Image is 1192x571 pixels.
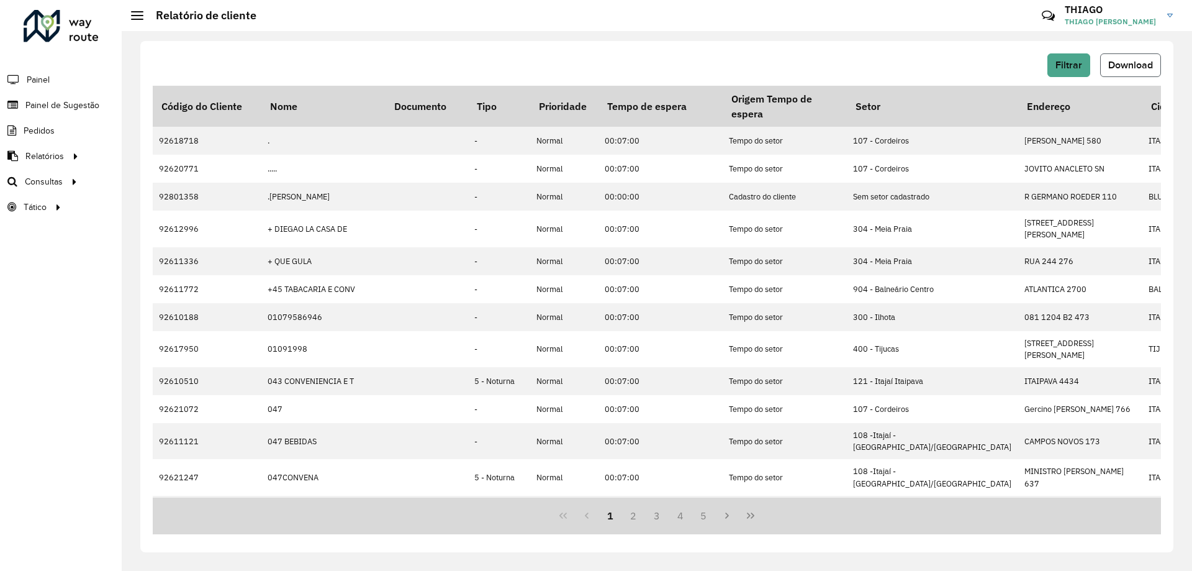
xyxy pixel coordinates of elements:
td: 92621072 [153,395,261,423]
td: 92618718 [153,127,261,155]
td: 00:07:00 [598,331,723,367]
td: 107 - Cordeiros [847,155,1018,183]
td: [STREET_ADDRESS][PERSON_NAME] [1018,496,1142,532]
td: + QUE GULA [261,247,386,275]
td: Normal [530,459,598,495]
td: Tempo do setor [723,275,847,303]
td: Tempo do setor [723,303,847,331]
td: Normal [530,275,598,303]
span: Tático [24,201,47,214]
td: [STREET_ADDRESS][PERSON_NAME] [1018,211,1142,247]
td: 06041989 [261,496,386,532]
td: Normal [530,303,598,331]
button: 2 [621,504,645,528]
td: Tempo do setor [723,423,847,459]
td: - [468,395,530,423]
td: 00:07:00 [598,496,723,532]
td: - [468,183,530,211]
td: Tempo do setor [723,127,847,155]
th: Nome [261,86,386,127]
td: 92611121 [153,423,261,459]
td: R GERMANO ROEDER 110 [1018,183,1142,211]
td: 00:07:00 [598,247,723,275]
span: Consultas [25,175,63,188]
button: 5 [692,504,716,528]
td: 92612996 [153,211,261,247]
td: Normal [530,211,598,247]
td: 92611772 [153,275,261,303]
th: Prioridade [530,86,598,127]
td: 904 - Balneário Centro [847,275,1018,303]
td: 047 [261,395,386,423]
span: Filtrar [1055,60,1082,70]
th: Código do Cliente [153,86,261,127]
td: + DIEGAO LA CASA DE [261,211,386,247]
td: 00:07:00 [598,275,723,303]
td: Normal [530,331,598,367]
button: Download [1100,53,1161,77]
td: JOVITO ANACLETO SN [1018,155,1142,183]
td: 92621247 [153,459,261,495]
th: Endereço [1018,86,1142,127]
td: - [468,331,530,367]
td: Gercino [PERSON_NAME] 766 [1018,395,1142,423]
td: Tempo do setor [723,331,847,367]
td: 00:07:00 [598,459,723,495]
th: Origem Tempo de espera [723,86,847,127]
td: 107 - Cordeiros [847,127,1018,155]
td: 108 -Itajaí - [GEOGRAPHIC_DATA]/[GEOGRAPHIC_DATA] [847,423,1018,459]
td: 400 - Tijucas [847,331,1018,367]
span: Painel [27,73,50,86]
td: ..... [261,155,386,183]
td: 92610510 [153,367,261,395]
td: 123 - Brusque Guabiruba [847,496,1018,532]
td: 304 - Meia Praia [847,211,1018,247]
td: RUA 244 276 [1018,247,1142,275]
th: Tipo [468,86,530,127]
td: Tempo do setor [723,496,847,532]
button: 3 [645,504,669,528]
td: Normal [530,496,598,532]
td: 00:07:00 [598,367,723,395]
td: - [468,275,530,303]
td: 92611336 [153,247,261,275]
td: MINISTRO [PERSON_NAME] 637 [1018,459,1142,495]
td: - [468,423,530,459]
td: Tempo do setor [723,459,847,495]
td: 00:07:00 [598,395,723,423]
td: Normal [530,367,598,395]
span: Painel de Sugestão [25,99,99,112]
td: 01091998 [261,331,386,367]
button: Filtrar [1047,53,1090,77]
td: Normal [530,155,598,183]
td: - [468,155,530,183]
td: Tempo do setor [723,247,847,275]
td: 047 BEBIDAS [261,423,386,459]
td: Tempo do setor [723,211,847,247]
td: 00:07:00 [598,303,723,331]
td: [STREET_ADDRESS][PERSON_NAME] [1018,331,1142,367]
td: 043 CONVENIENCIA E T [261,367,386,395]
td: 107 - Cordeiros [847,395,1018,423]
td: 00:00:00 [598,183,723,211]
td: 108 -Itajaí - [GEOGRAPHIC_DATA]/[GEOGRAPHIC_DATA] [847,459,1018,495]
td: - [468,211,530,247]
td: Normal [530,395,598,423]
td: 300 - Ilhota [847,303,1018,331]
td: 081 1204 B2 473 [1018,303,1142,331]
th: Tempo de espera [598,86,723,127]
td: 5 - Noturna [468,459,530,495]
td: Tempo do setor [723,155,847,183]
h2: Relatório de cliente [143,9,256,22]
button: 4 [669,504,692,528]
td: 01079586946 [261,303,386,331]
td: Normal [530,423,598,459]
button: Last Page [739,504,762,528]
h3: THIAGO [1065,4,1158,16]
a: Contato Rápido [1035,2,1062,29]
td: 92620771 [153,155,261,183]
td: - [468,303,530,331]
td: 92617950 [153,331,261,367]
th: Documento [386,86,468,127]
td: . [261,127,386,155]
